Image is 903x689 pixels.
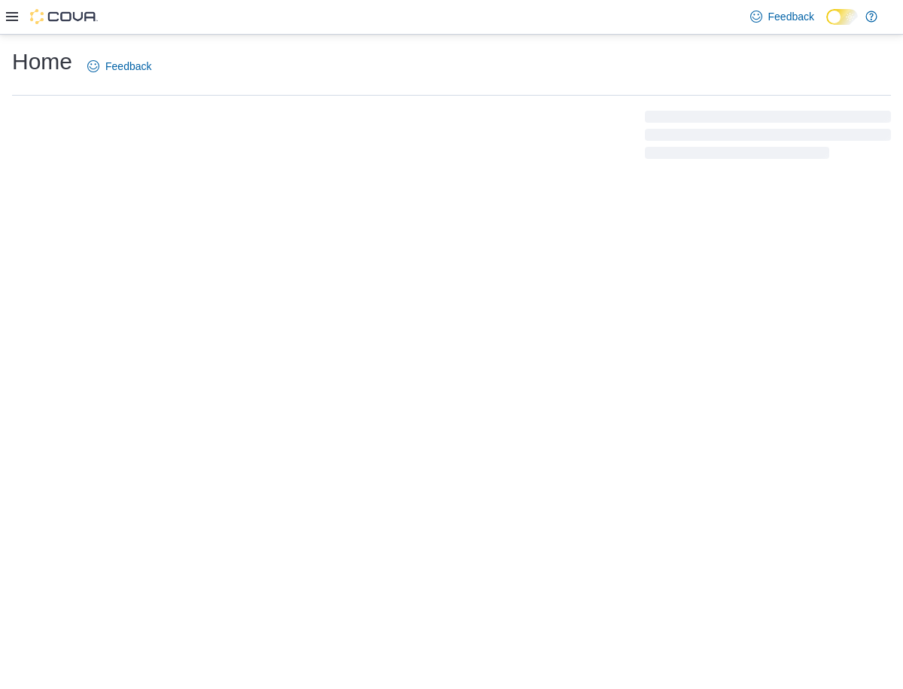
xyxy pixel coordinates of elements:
a: Feedback [81,51,157,81]
img: Cova [30,9,98,24]
span: Feedback [768,9,814,24]
a: Feedback [744,2,820,32]
span: Feedback [105,59,151,74]
span: Loading [645,114,891,162]
input: Dark Mode [826,9,858,25]
span: Dark Mode [826,25,827,26]
h1: Home [12,47,72,77]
